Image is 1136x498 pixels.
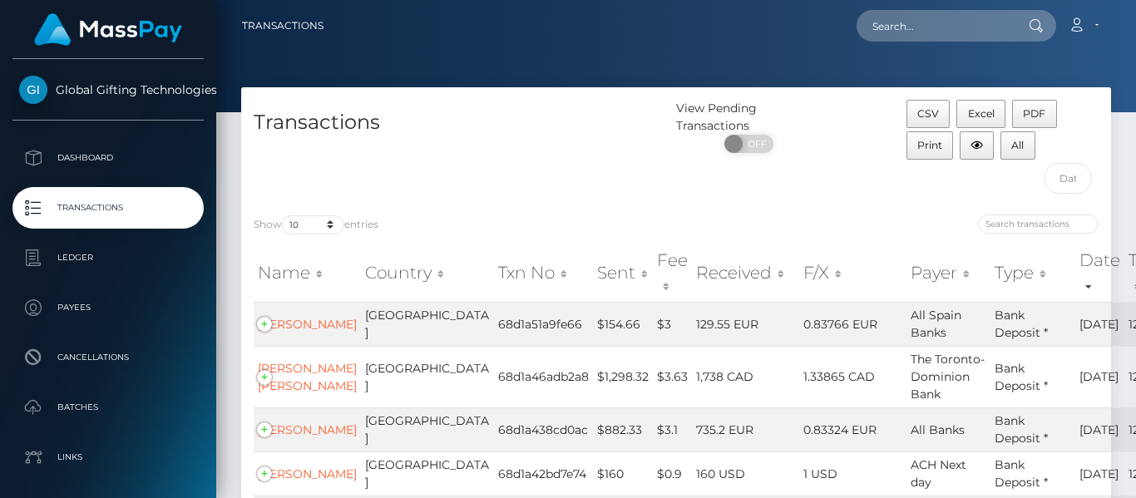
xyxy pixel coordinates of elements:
th: Country: activate to sort column ascending [361,244,494,303]
td: 0.83766 EUR [799,302,906,346]
button: CSV [906,100,951,128]
td: 1 USD [799,451,906,496]
input: Date filter [1044,163,1092,194]
button: Print [906,131,954,160]
a: Dashboard [12,137,204,179]
label: Show entries [254,215,378,234]
th: Payer: activate to sort column ascending [906,244,990,303]
td: 735.2 EUR [692,407,799,451]
button: Column visibility [960,131,994,160]
td: 1.33865 CAD [799,346,906,407]
td: 0.83324 EUR [799,407,906,451]
a: [PERSON_NAME] [258,317,357,332]
select: Showentries [282,215,344,234]
td: Bank Deposit * [990,346,1075,407]
td: Bank Deposit * [990,407,1075,451]
td: $1,298.32 [593,346,653,407]
p: Dashboard [19,145,197,170]
td: $3.63 [653,346,692,407]
input: Search... [857,10,1013,42]
p: Links [19,445,197,470]
th: Fee: activate to sort column ascending [653,244,692,303]
td: Bank Deposit * [990,451,1075,496]
span: Global Gifting Technologies Inc [12,82,204,97]
th: F/X: activate to sort column ascending [799,244,906,303]
span: ACH Next day [911,457,966,490]
a: Payees [12,287,204,328]
td: [DATE] [1075,302,1124,346]
td: 1,738 CAD [692,346,799,407]
td: [GEOGRAPHIC_DATA] [361,346,494,407]
td: [DATE] [1075,407,1124,451]
a: Transactions [12,187,204,229]
p: Ledger [19,245,197,270]
h4: Transactions [254,108,664,137]
span: PDF [1023,107,1045,120]
input: Search transactions [978,214,1099,234]
img: Global Gifting Technologies Inc [19,76,47,104]
a: Links [12,436,204,478]
td: 68d1a51a9fe66 [494,302,593,346]
th: Date: activate to sort column ascending [1075,244,1124,303]
span: CSV [917,107,939,120]
th: Type: activate to sort column ascending [990,244,1075,303]
button: PDF [1012,100,1057,128]
span: The Toronto-Dominion Bank [911,352,985,402]
button: Excel [956,100,1005,128]
td: $3 [653,302,692,346]
td: $882.33 [593,407,653,451]
span: All Banks [911,422,965,437]
td: [DATE] [1075,451,1124,496]
td: $0.9 [653,451,692,496]
th: Name: activate to sort column ascending [254,244,361,303]
td: [DATE] [1075,346,1124,407]
th: Sent: activate to sort column ascending [593,244,653,303]
a: Transactions [242,8,324,43]
a: [PERSON_NAME] [PERSON_NAME] [258,361,357,393]
p: Batches [19,395,197,420]
p: Transactions [19,195,197,220]
a: Cancellations [12,337,204,378]
td: 129.55 EUR [692,302,799,346]
td: Bank Deposit * [990,302,1075,346]
a: [PERSON_NAME] [258,422,357,437]
a: [PERSON_NAME] [258,466,357,481]
td: [GEOGRAPHIC_DATA] [361,407,494,451]
td: [GEOGRAPHIC_DATA] [361,302,494,346]
td: $160 [593,451,653,496]
a: Batches [12,387,204,428]
p: Payees [19,295,197,320]
img: MassPay Logo [34,13,182,46]
td: 160 USD [692,451,799,496]
th: Received: activate to sort column ascending [692,244,799,303]
span: All [1011,139,1024,151]
th: Txn No: activate to sort column ascending [494,244,593,303]
button: All [1000,131,1035,160]
span: All Spain Banks [911,308,961,340]
p: Cancellations [19,345,197,370]
td: 68d1a42bd7e74 [494,451,593,496]
td: [GEOGRAPHIC_DATA] [361,451,494,496]
span: Excel [968,107,995,120]
td: $3.1 [653,407,692,451]
span: OFF [733,135,775,153]
div: View Pending Transactions [676,100,821,135]
td: 68d1a46adb2a8 [494,346,593,407]
td: $154.66 [593,302,653,346]
td: 68d1a438cd0ac [494,407,593,451]
a: Ledger [12,237,204,279]
span: Print [917,139,942,151]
